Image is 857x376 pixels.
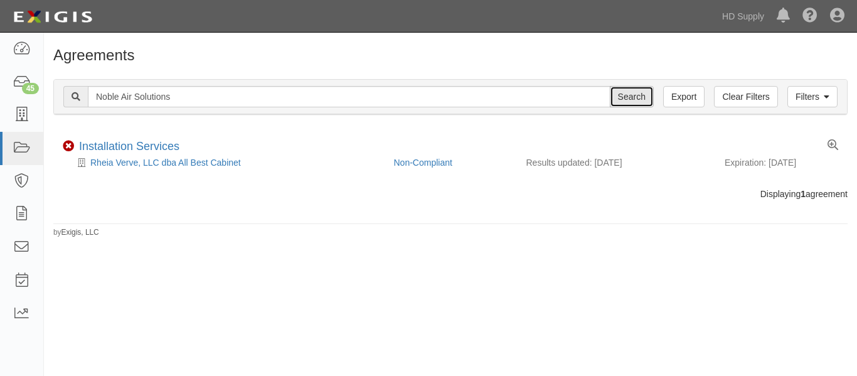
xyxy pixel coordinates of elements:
[714,86,777,107] a: Clear Filters
[88,86,610,107] input: Search
[9,6,96,28] img: logo-5460c22ac91f19d4615b14bd174203de0afe785f0fc80cf4dbbc73dc1793850b.png
[90,158,241,168] a: Rheia Verve, LLC dba All Best Cabinet
[53,47,848,63] h1: Agreements
[61,228,99,237] a: Exigis, LLC
[610,86,654,107] input: Search
[22,83,39,94] div: 45
[79,140,179,153] a: Installation Services
[828,140,838,151] a: View results summary
[53,227,99,238] small: by
[802,9,817,24] i: Help Center - Complianz
[63,156,385,169] div: Rheia Verve, LLC dba All Best Cabinet
[801,189,806,199] b: 1
[716,4,770,29] a: HD Supply
[526,156,706,169] div: Results updated: [DATE]
[44,188,857,200] div: Displaying agreement
[663,86,705,107] a: Export
[394,158,452,168] a: Non-Compliant
[787,86,838,107] a: Filters
[63,141,74,152] i: Non-Compliant
[725,156,838,169] div: Expiration: [DATE]
[79,140,179,154] div: Installation Services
